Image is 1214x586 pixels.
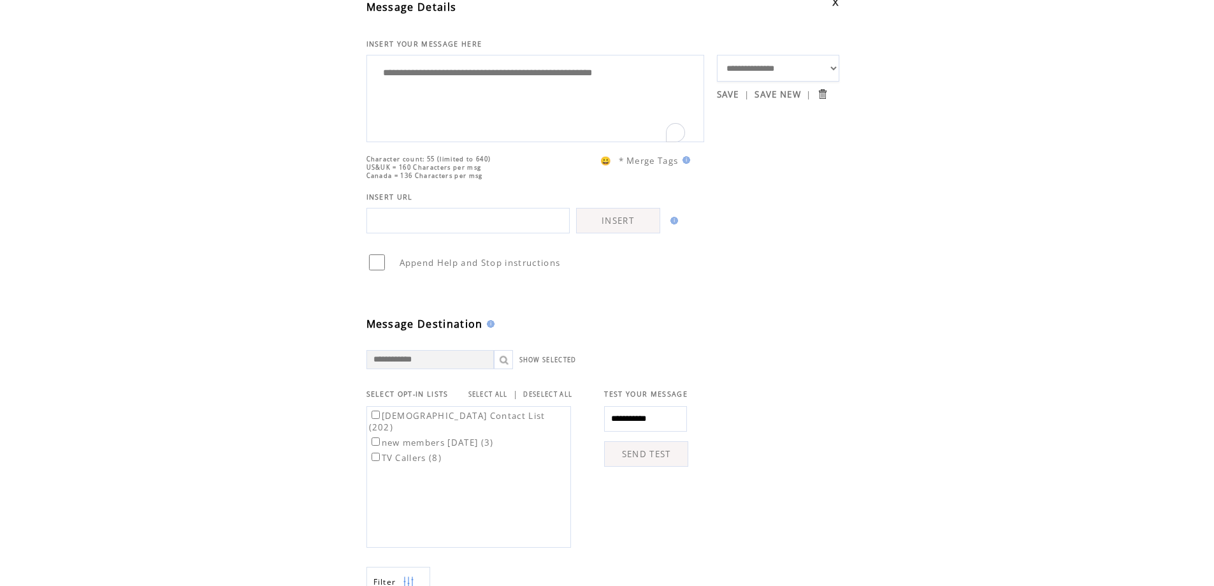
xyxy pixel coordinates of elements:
[373,59,697,135] textarea: To enrich screen reader interactions, please activate Accessibility in Grammarly extension settings
[369,410,546,433] label: [DEMOGRAPHIC_DATA] Contact List (202)
[369,437,494,448] label: new members [DATE] (3)
[679,156,690,164] img: help.gif
[519,356,577,364] a: SHOW SELECTED
[513,388,518,400] span: |
[744,89,749,100] span: |
[366,163,482,172] span: US&UK = 160 Characters per msg
[483,320,495,328] img: help.gif
[468,390,508,399] a: SELECT ALL
[366,155,491,163] span: Character count: 55 (limited to 640)
[372,437,380,446] input: new members [DATE] (3)
[400,257,561,268] span: Append Help and Stop instructions
[600,155,612,166] span: 😀
[755,89,801,100] a: SAVE NEW
[366,40,482,48] span: INSERT YOUR MESSAGE HERE
[816,88,828,100] input: Submit
[366,390,449,399] span: SELECT OPT-IN LISTS
[619,155,679,166] span: * Merge Tags
[366,172,483,180] span: Canada = 136 Characters per msg
[576,208,660,233] a: INSERT
[366,193,413,201] span: INSERT URL
[667,217,678,224] img: help.gif
[604,441,688,467] a: SEND TEST
[604,390,688,399] span: TEST YOUR MESSAGE
[717,89,739,100] a: SAVE
[369,452,442,464] label: TV Callers (8)
[806,89,811,100] span: |
[366,317,483,331] span: Message Destination
[372,453,380,461] input: TV Callers (8)
[523,390,572,399] a: DESELECT ALL
[372,411,380,419] input: [DEMOGRAPHIC_DATA] Contact List (202)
